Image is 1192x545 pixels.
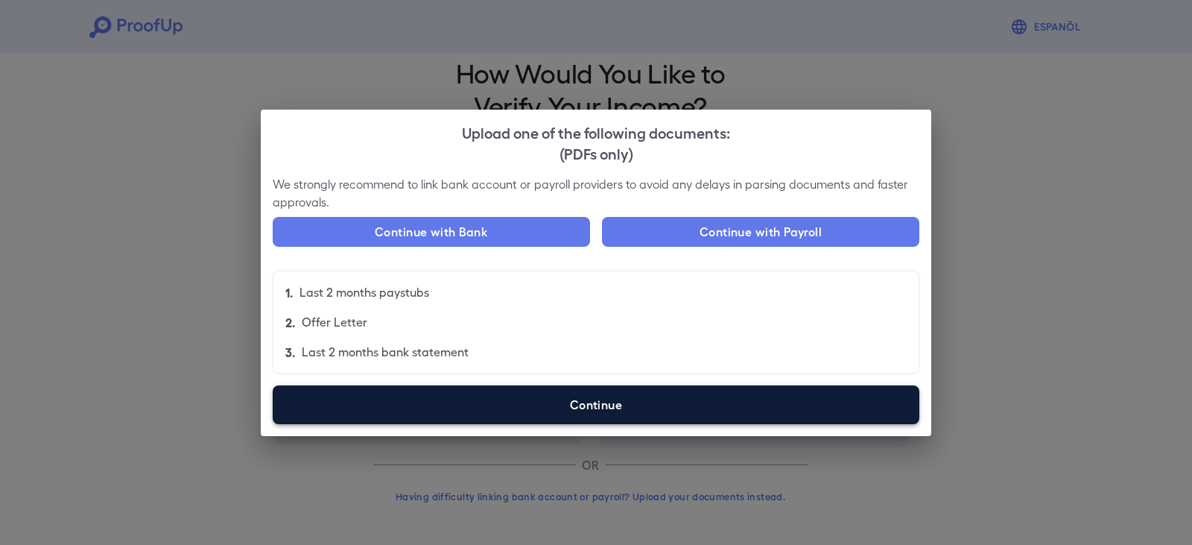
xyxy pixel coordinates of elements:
button: Continue with Bank [273,217,590,247]
p: 1. [285,283,294,301]
p: 3. [285,343,296,361]
button: Continue with Payroll [602,217,919,247]
label: Continue [273,385,919,424]
div: (PDFs only) [273,142,919,163]
p: Last 2 months paystubs [299,283,429,301]
p: Offer Letter [302,313,367,331]
p: Last 2 months bank statement [302,343,469,361]
h2: Upload one of the following documents: [261,110,931,175]
p: We strongly recommend to link bank account or payroll providers to avoid any delays in parsing do... [273,175,919,211]
p: 2. [285,313,296,331]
